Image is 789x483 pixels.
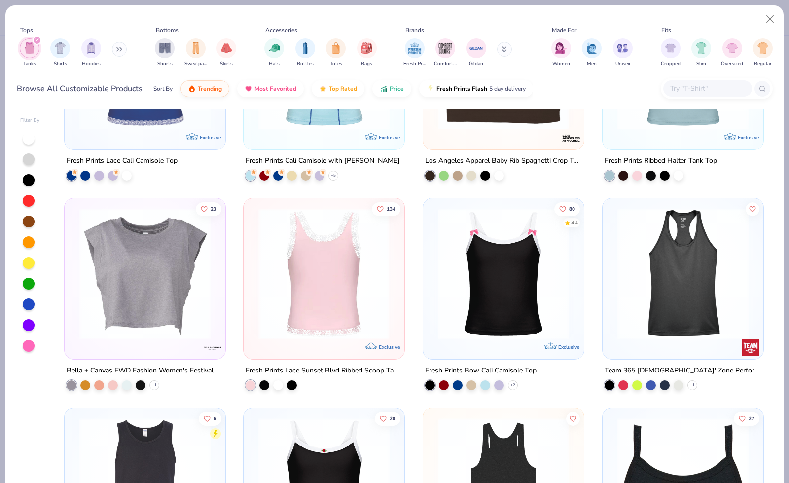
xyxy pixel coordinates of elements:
div: 4.4 [571,219,578,226]
span: 23 [211,206,216,211]
button: Close [761,10,780,29]
span: 6 [214,416,216,421]
span: Most Favorited [254,85,296,93]
span: Exclusive [379,344,400,350]
button: Like [566,411,580,425]
div: filter for Sweatpants [184,38,207,68]
button: filter button [216,38,236,68]
img: Gildan Image [469,41,484,56]
div: Fresh Prints Bow Cali Camisole Top [425,365,537,377]
span: Trending [198,85,222,93]
span: 5 day delivery [489,83,526,95]
div: filter for Regular [753,38,773,68]
span: Shorts [157,60,173,68]
button: filter button [184,38,207,68]
span: Totes [330,60,342,68]
button: Trending [180,80,229,97]
img: fea30bab-9cee-4a4f-98cb-187d2db77708 [215,208,356,339]
div: filter for Unisex [613,38,633,68]
button: filter button [50,38,70,68]
button: filter button [326,38,346,68]
input: Try "T-Shirt" [669,83,745,94]
span: Tanks [23,60,36,68]
div: filter for Totes [326,38,346,68]
div: Tops [20,26,33,35]
span: Price [390,85,404,93]
img: Cropped Image [665,42,676,54]
span: Gildan [469,60,483,68]
img: be309127-e220-494e-b291-e8b7fe937e52 [253,208,394,339]
img: trending.gif [188,85,196,93]
img: Unisex Image [617,42,628,54]
div: filter for Shirts [50,38,70,68]
span: + 1 [152,382,157,388]
div: Bella + Canvas FWD Fashion Women's Festival Crop Tank [67,365,223,377]
div: Fresh Prints Lace Sunset Blvd Ribbed Scoop Tank Top [246,365,402,377]
div: filter for Oversized [721,38,743,68]
button: filter button [155,38,175,68]
img: c768ab5a-8da2-4a2e-b8dd-29752a77a1e5 [74,208,215,339]
img: Shorts Image [159,42,171,54]
span: Fresh Prints [403,60,426,68]
button: Like [734,411,759,425]
span: Bottles [297,60,314,68]
span: Men [587,60,597,68]
span: Sweatpants [184,60,207,68]
button: filter button [20,38,39,68]
img: Los Angeles Apparel logo [561,128,581,148]
span: Cropped [661,60,681,68]
div: filter for Tanks [20,38,39,68]
div: Made For [552,26,576,35]
span: 27 [749,416,754,421]
button: Like [196,202,221,216]
div: Los Angeles Apparel Baby Rib Spaghetti Crop Tank [425,155,582,167]
button: Like [746,202,759,216]
img: flash.gif [427,85,434,93]
div: filter for Shorts [155,38,175,68]
img: Skirts Image [221,42,232,54]
span: Shirts [54,60,67,68]
button: Like [199,411,221,425]
span: 20 [390,416,396,421]
button: Like [554,202,580,216]
button: filter button [295,38,315,68]
div: filter for Fresh Prints [403,38,426,68]
div: filter for Slim [691,38,711,68]
div: Fresh Prints Ribbed Halter Tank Top [605,155,717,167]
img: Team 365 logo [741,338,760,358]
span: Hoodies [82,60,101,68]
img: Totes Image [330,42,341,54]
img: Men Image [586,42,597,54]
span: Top Rated [329,85,357,93]
button: filter button [661,38,681,68]
div: filter for Men [582,38,602,68]
button: filter button [613,38,633,68]
div: Brands [405,26,424,35]
span: Unisex [615,60,630,68]
button: filter button [403,38,426,68]
div: Team 365 [DEMOGRAPHIC_DATA]' Zone Performance Racerback Tank [605,365,761,377]
div: filter for Women [551,38,571,68]
div: filter for Cropped [661,38,681,68]
div: Bottoms [156,26,179,35]
img: 8edcbd6a-8088-41b0-9de9-5fd5605344f3 [612,208,753,339]
div: filter for Hoodies [81,38,101,68]
div: Fits [661,26,671,35]
span: + 5 [331,173,336,179]
img: Fresh Prints Image [407,41,422,56]
button: filter button [691,38,711,68]
div: Browse All Customizable Products [17,83,143,95]
img: Slim Image [696,42,707,54]
div: filter for Skirts [216,38,236,68]
img: Comfort Colors Image [438,41,453,56]
span: + 1 [690,382,695,388]
span: Fresh Prints Flash [436,85,487,93]
span: 134 [387,206,396,211]
button: filter button [434,38,457,68]
div: Filter By [20,117,40,124]
button: filter button [721,38,743,68]
img: Women Image [555,42,567,54]
span: Slim [696,60,706,68]
img: Hats Image [269,42,280,54]
div: filter for Bottles [295,38,315,68]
